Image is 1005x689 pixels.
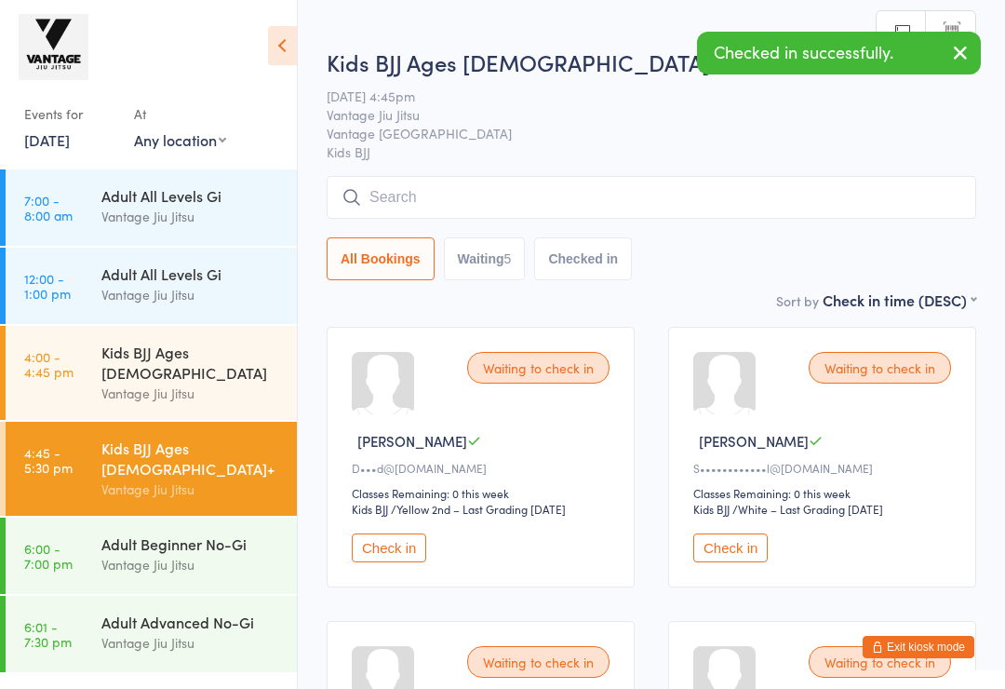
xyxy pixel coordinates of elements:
[327,237,435,280] button: All Bookings
[327,87,947,105] span: [DATE] 4:45pm
[352,485,615,501] div: Classes Remaining: 0 this week
[699,431,809,451] span: [PERSON_NAME]
[6,169,297,246] a: 7:00 -8:00 amAdult All Levels GiVantage Jiu Jitsu
[101,612,281,632] div: Adult Advanced No-Gi
[352,501,388,517] div: Kids BJJ
[352,534,426,562] button: Check in
[101,632,281,654] div: Vantage Jiu Jitsu
[823,290,976,310] div: Check in time (DESC)
[327,124,947,142] span: Vantage [GEOGRAPHIC_DATA]
[6,422,297,516] a: 4:45 -5:30 pmKids BJJ Ages [DEMOGRAPHIC_DATA]+Vantage Jiu Jitsu
[504,251,512,266] div: 5
[24,193,73,223] time: 7:00 - 8:00 am
[693,485,957,501] div: Classes Remaining: 0 this week
[24,99,115,129] div: Events for
[24,445,73,475] time: 4:45 - 5:30 pm
[697,32,981,74] div: Checked in successfully.
[101,479,281,500] div: Vantage Jiu Jitsu
[101,342,281,383] div: Kids BJJ Ages [DEMOGRAPHIC_DATA]
[534,237,632,280] button: Checked in
[101,284,281,305] div: Vantage Jiu Jitsu
[693,460,957,476] div: S••••••••••••l@[DOMAIN_NAME]
[101,263,281,284] div: Adult All Levels Gi
[6,518,297,594] a: 6:00 -7:00 pmAdult Beginner No-GiVantage Jiu Jitsu
[101,383,281,404] div: Vantage Jiu Jitsu
[6,326,297,420] a: 4:00 -4:45 pmKids BJJ Ages [DEMOGRAPHIC_DATA]Vantage Jiu Jitsu
[732,501,883,517] span: / White – Last Grading [DATE]
[693,534,768,562] button: Check in
[809,352,951,384] div: Waiting to check in
[101,534,281,554] div: Adult Beginner No-Gi
[327,142,976,161] span: Kids BJJ
[776,291,819,310] label: Sort by
[444,237,526,280] button: Waiting5
[19,14,88,80] img: Vantage Jiu Jitsu
[101,554,281,575] div: Vantage Jiu Jitsu
[24,619,72,649] time: 6:01 - 7:30 pm
[863,636,974,658] button: Exit kiosk mode
[6,248,297,324] a: 12:00 -1:00 pmAdult All Levels GiVantage Jiu Jitsu
[24,541,73,571] time: 6:00 - 7:00 pm
[352,460,615,476] div: D•••d@[DOMAIN_NAME]
[101,438,281,479] div: Kids BJJ Ages [DEMOGRAPHIC_DATA]+
[134,99,226,129] div: At
[101,206,281,227] div: Vantage Jiu Jitsu
[391,501,566,517] span: / Yellow 2nd – Last Grading [DATE]
[467,646,610,678] div: Waiting to check in
[357,431,467,451] span: [PERSON_NAME]
[467,352,610,384] div: Waiting to check in
[101,185,281,206] div: Adult All Levels Gi
[24,129,70,150] a: [DATE]
[24,271,71,301] time: 12:00 - 1:00 pm
[327,176,976,219] input: Search
[327,105,947,124] span: Vantage Jiu Jitsu
[327,47,976,77] h2: Kids BJJ Ages [DEMOGRAPHIC_DATA]+ Check-in
[809,646,951,678] div: Waiting to check in
[693,501,730,517] div: Kids BJJ
[134,129,226,150] div: Any location
[24,349,74,379] time: 4:00 - 4:45 pm
[6,596,297,672] a: 6:01 -7:30 pmAdult Advanced No-GiVantage Jiu Jitsu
